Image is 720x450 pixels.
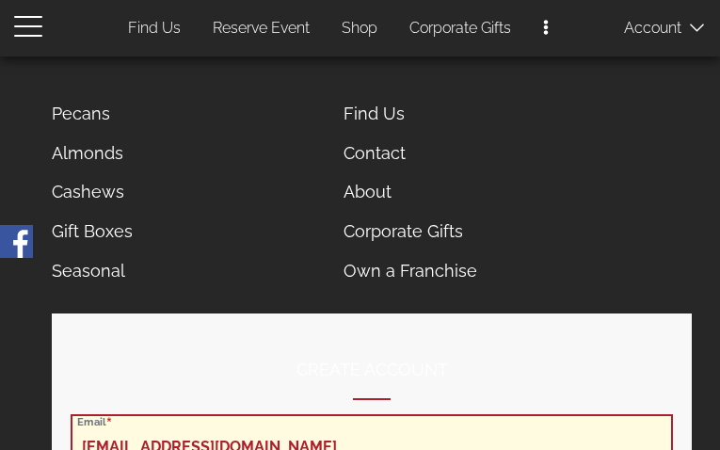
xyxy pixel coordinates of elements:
a: Corporate Gifts [329,212,617,251]
h2: Create Account [71,361,673,400]
a: Corporate Gifts [395,10,525,47]
a: Own a Franchise [329,251,617,291]
a: Gift Boxes [38,212,326,251]
a: Find Us [114,10,195,47]
a: Seasonal [38,251,326,291]
a: About [329,172,617,212]
a: Reserve Event [199,10,324,47]
a: Shop [328,10,392,47]
a: Pecans [38,94,326,134]
a: Almonds [38,134,326,173]
a: Find Us [329,94,617,134]
a: Contact [329,134,617,173]
a: Cashews [38,172,326,212]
